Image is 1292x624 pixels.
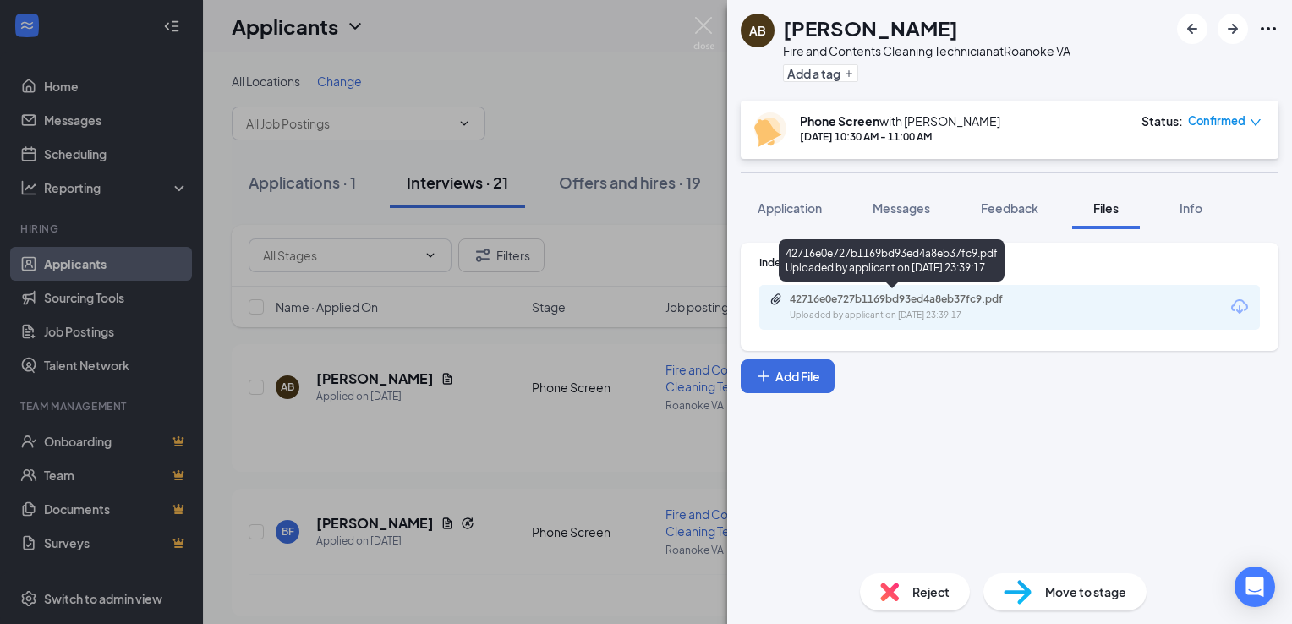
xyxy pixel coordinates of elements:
div: 42716e0e727b1169bd93ed4a8eb37fc9.pdf [790,293,1026,306]
button: ArrowLeftNew [1177,14,1207,44]
div: with [PERSON_NAME] [800,112,1000,129]
span: Reject [912,583,950,601]
button: PlusAdd a tag [783,64,858,82]
a: Paperclip42716e0e727b1169bd93ed4a8eb37fc9.pdfUploaded by applicant on [DATE] 23:39:17 [769,293,1043,322]
div: 42716e0e727b1169bd93ed4a8eb37fc9.pdf Uploaded by applicant on [DATE] 23:39:17 [779,239,1005,282]
svg: ArrowLeftNew [1182,19,1202,39]
span: Feedback [981,200,1038,216]
span: Application [758,200,822,216]
svg: Plus [844,68,854,79]
button: ArrowRight [1218,14,1248,44]
span: Messages [873,200,930,216]
span: Files [1093,200,1119,216]
svg: Plus [755,368,772,385]
div: Fire and Contents Cleaning Technician at Roanoke VA [783,42,1070,59]
div: Indeed Resume [759,255,1260,270]
b: Phone Screen [800,113,879,129]
svg: Download [1229,297,1250,317]
div: Open Intercom Messenger [1235,567,1275,607]
span: Move to stage [1045,583,1126,601]
button: Add FilePlus [741,359,835,393]
div: Status : [1141,112,1183,129]
div: AB [749,22,766,39]
span: Info [1180,200,1202,216]
span: Confirmed [1188,112,1245,129]
svg: Paperclip [769,293,783,306]
svg: Ellipses [1258,19,1278,39]
span: down [1250,117,1262,129]
div: [DATE] 10:30 AM - 11:00 AM [800,129,1000,144]
svg: ArrowRight [1223,19,1243,39]
h1: [PERSON_NAME] [783,14,958,42]
div: Uploaded by applicant on [DATE] 23:39:17 [790,309,1043,322]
